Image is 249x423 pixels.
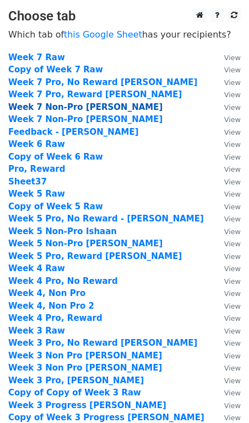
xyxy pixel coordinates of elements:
a: Copy of Week 7 Raw [8,65,103,75]
a: Week 5 Non-Pro Ishaan [8,226,117,236]
p: Which tab of has your recipients? [8,29,241,40]
a: Copy of Copy of Week 3 Raw [8,388,141,398]
a: View [213,114,241,124]
strong: Sheet37 [8,177,47,187]
a: View [213,239,241,248]
a: Week 5 Raw [8,189,65,199]
a: Week 3 Raw [8,326,65,336]
a: Week 3 Non Pro [PERSON_NAME] [8,363,162,373]
small: View [224,215,241,223]
a: View [213,102,241,112]
a: Feedback - [PERSON_NAME] [8,127,139,137]
small: View [224,128,241,136]
small: View [224,165,241,173]
a: View [213,351,241,361]
h3: Choose tab [8,8,241,24]
a: Pro, Reward [8,164,65,174]
a: View [213,189,241,199]
a: Week 3 Pro, No Reward [PERSON_NAME] [8,338,197,348]
small: View [224,54,241,62]
a: View [213,338,241,348]
a: Week 7 Non-Pro [PERSON_NAME] [8,114,163,124]
strong: Week 4 Pro, Reward [8,313,102,323]
small: View [224,103,241,112]
a: View [213,152,241,162]
a: Week 4, Non Pro 2 [8,301,94,311]
a: View [213,263,241,273]
small: View [224,66,241,74]
a: View [213,326,241,336]
a: View [213,363,241,373]
small: View [224,115,241,124]
small: View [224,352,241,360]
a: Copy of Week 6 Raw [8,152,103,162]
small: View [224,265,241,273]
small: View [224,277,241,285]
a: Week 4 Pro, No Reward [8,276,118,286]
a: Week 7 Non-Pro [PERSON_NAME] [8,102,163,112]
a: Week 7 Pro, No Reward [PERSON_NAME] [8,77,197,87]
a: Week 3 Progress [PERSON_NAME] [8,400,166,410]
small: View [224,153,241,161]
a: Copy of Week 5 Raw [8,202,103,212]
small: View [224,190,241,198]
iframe: Chat Widget [194,370,249,423]
strong: Week 5 Pro, Reward [PERSON_NAME] [8,251,182,261]
small: View [224,339,241,347]
small: View [224,327,241,335]
small: View [224,91,241,99]
small: View [224,240,241,248]
a: View [213,313,241,323]
a: View [213,89,241,99]
a: this Google Sheet [64,29,142,40]
a: View [213,276,241,286]
a: View [213,177,241,187]
small: View [224,314,241,322]
a: Week 3 Non Pro [PERSON_NAME] [8,351,162,361]
small: View [224,302,241,310]
a: Week 5 Non-Pro [PERSON_NAME] [8,239,163,248]
a: Week 7 Raw [8,52,65,62]
a: View [213,77,241,87]
a: Week 7 Pro, Reward [PERSON_NAME] [8,89,182,99]
small: View [224,289,241,298]
a: View [213,226,241,236]
small: View [224,228,241,236]
a: View [213,288,241,298]
a: Week 4, Non Pro [8,288,85,298]
a: Week 5 Pro, No Reward - [PERSON_NAME] [8,214,204,224]
a: Copy of Week 3 Progress [PERSON_NAME] [8,413,204,422]
a: View [213,301,241,311]
a: Week 3 Pro, [PERSON_NAME] [8,376,144,385]
a: Week 4 Raw [8,263,65,273]
small: View [224,252,241,261]
a: View [213,164,241,174]
a: Week 6 Raw [8,139,65,149]
small: View [224,364,241,372]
